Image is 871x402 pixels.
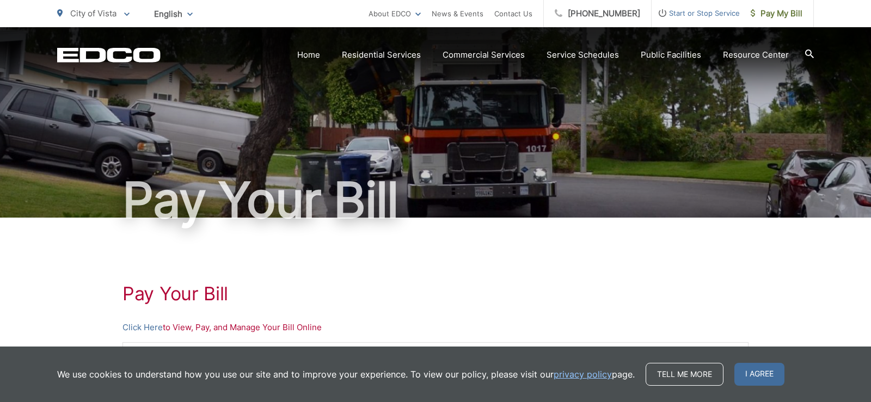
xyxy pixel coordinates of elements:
p: We use cookies to understand how you use our site and to improve your experience. To view our pol... [57,368,635,381]
a: Commercial Services [443,48,525,61]
span: City of Vista [70,8,116,18]
span: I agree [734,363,784,386]
a: privacy policy [554,368,612,381]
a: News & Events [432,7,483,20]
a: Home [297,48,320,61]
a: Contact Us [494,7,532,20]
h1: Pay Your Bill [57,173,814,227]
a: Public Facilities [641,48,701,61]
h1: Pay Your Bill [122,283,749,305]
a: Residential Services [342,48,421,61]
span: English [146,4,201,23]
a: Tell me more [646,363,723,386]
span: Pay My Bill [751,7,802,20]
a: Click Here [122,321,163,334]
a: EDCD logo. Return to the homepage. [57,47,161,63]
a: Service Schedules [547,48,619,61]
p: to View, Pay, and Manage Your Bill Online [122,321,749,334]
a: Resource Center [723,48,789,61]
a: About EDCO [369,7,421,20]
